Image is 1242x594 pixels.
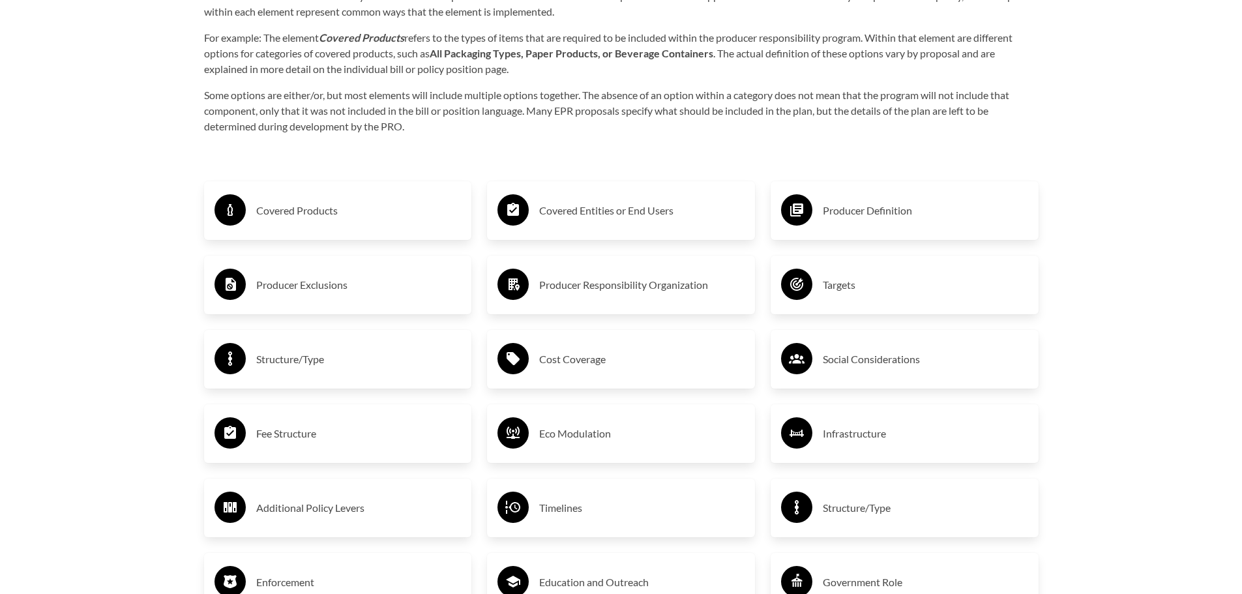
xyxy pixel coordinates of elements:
h3: Structure/Type [823,497,1028,518]
h3: Government Role [823,572,1028,593]
h3: Structure/Type [256,349,462,370]
h3: Infrastructure [823,423,1028,444]
h3: Producer Exclusions [256,275,462,295]
h3: Enforcement [256,572,462,593]
h3: Producer Responsibility Organization [539,275,745,295]
h3: Cost Coverage [539,349,745,370]
p: For example: The element refers to the types of items that are required to be included within the... [204,30,1039,77]
strong: Covered Products [319,31,404,44]
h3: Eco Modulation [539,423,745,444]
h3: Fee Structure [256,423,462,444]
h3: Covered Entities or End Users [539,200,745,221]
h3: Education and Outreach [539,572,745,593]
h3: Social Considerations [823,349,1028,370]
h3: Additional Policy Levers [256,497,462,518]
h3: Producer Definition [823,200,1028,221]
h3: Timelines [539,497,745,518]
h3: Targets [823,275,1028,295]
strong: All Packaging Types, Paper Products, or Beverage Containers [430,47,713,59]
p: Some options are either/or, but most elements will include multiple options together. The absence... [204,87,1039,134]
h3: Covered Products [256,200,462,221]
